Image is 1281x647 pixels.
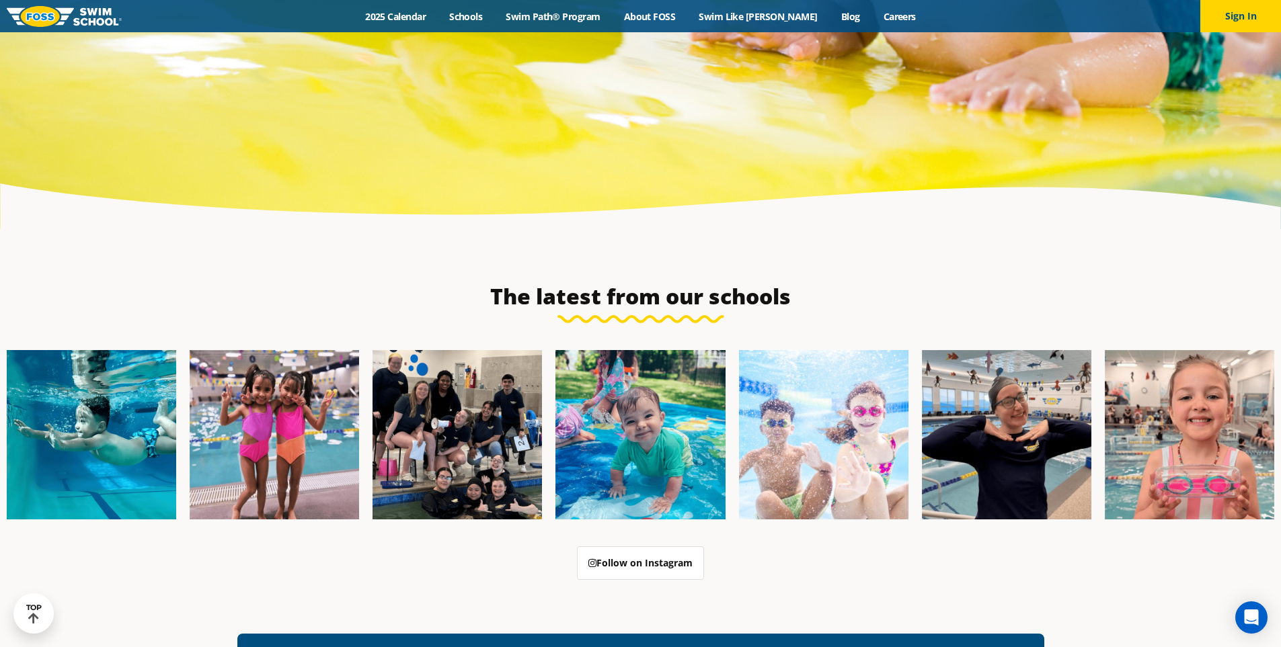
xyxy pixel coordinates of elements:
a: Follow on Instagram [577,546,704,580]
a: Swim Path® Program [494,10,612,23]
a: 2025 Calendar [354,10,438,23]
img: Fa25-Website-Images-1-600x600.png [7,350,176,519]
a: Blog [829,10,871,23]
a: Schools [438,10,494,23]
div: TOP [26,603,42,624]
img: Fa25-Website-Images-2-600x600.png [373,350,542,519]
img: FCC_FOSS_GeneralShoot_May_FallCampaign_lowres-9556-600x600.jpg [739,350,908,519]
a: Swim Like [PERSON_NAME] [687,10,830,23]
img: Fa25-Website-Images-8-600x600.jpg [190,350,359,519]
a: Careers [871,10,927,23]
img: Fa25-Website-Images-9-600x600.jpg [922,350,1091,519]
img: Fa25-Website-Images-600x600.png [555,350,725,519]
img: FOSS Swim School Logo [7,6,122,27]
a: About FOSS [612,10,687,23]
div: Open Intercom Messenger [1235,601,1268,634]
img: Fa25-Website-Images-14-600x600.jpg [1105,350,1274,519]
